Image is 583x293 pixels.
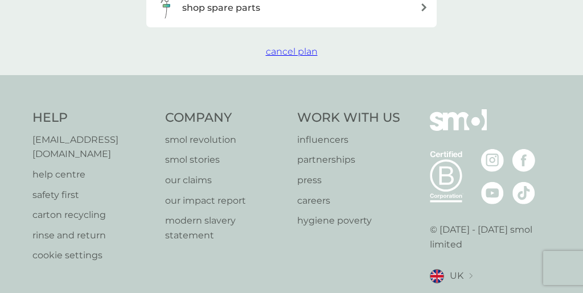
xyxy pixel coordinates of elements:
[32,133,154,162] a: [EMAIL_ADDRESS][DOMAIN_NAME]
[481,181,504,204] img: visit the smol Youtube page
[32,167,154,182] a: help centre
[32,109,154,127] h4: Help
[297,173,400,188] a: press
[481,149,504,172] img: visit the smol Instagram page
[469,273,473,279] img: select a new location
[165,193,286,208] a: our impact report
[32,228,154,243] a: rinse and return
[165,173,286,188] a: our claims
[430,269,444,283] img: UK flag
[430,222,551,251] p: © [DATE] - [DATE] smol limited
[297,193,400,208] a: careers
[165,152,286,167] a: smol stories
[297,109,400,127] h4: Work With Us
[297,213,400,228] a: hygiene poverty
[450,269,463,283] span: UK
[430,109,487,148] img: smol
[32,208,154,222] a: carton recycling
[165,213,286,242] a: modern slavery statement
[165,133,286,147] a: smol revolution
[512,149,535,172] img: visit the smol Facebook page
[297,133,400,147] a: influencers
[32,248,154,263] a: cookie settings
[32,188,154,203] a: safety first
[266,44,318,59] button: cancel plan
[512,181,535,204] img: visit the smol Tiktok page
[182,1,260,15] h3: shop spare parts
[266,46,318,57] span: cancel plan
[297,152,400,167] a: partnerships
[165,109,286,127] h4: Company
